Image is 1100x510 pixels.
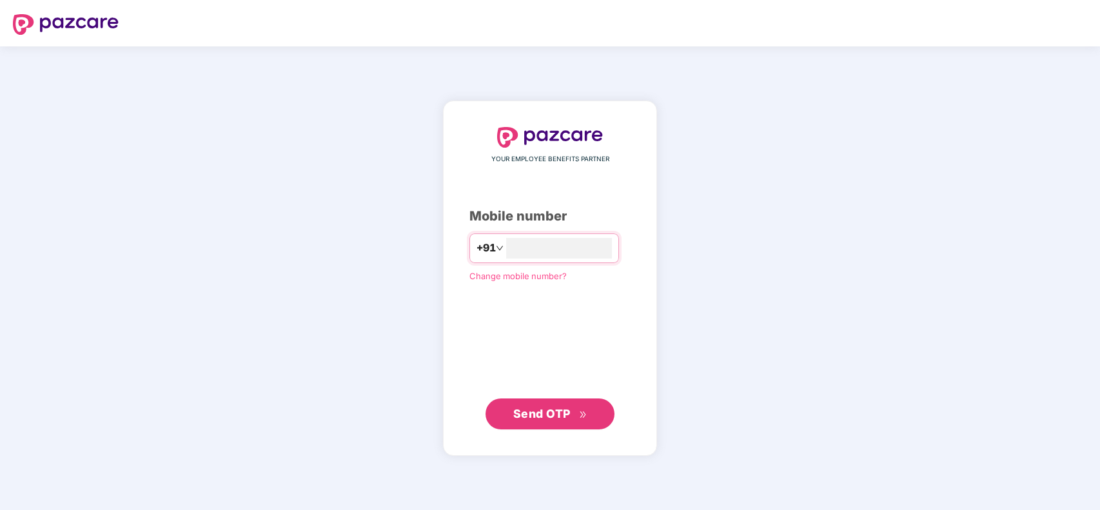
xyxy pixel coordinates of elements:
img: logo [13,14,119,35]
a: Change mobile number? [469,271,567,281]
button: Send OTPdouble-right [486,398,614,429]
span: down [496,244,504,252]
img: logo [497,127,603,148]
span: Send OTP [513,407,571,420]
span: +91 [476,240,496,256]
div: Mobile number [469,206,631,226]
span: double-right [579,411,587,419]
span: YOUR EMPLOYEE BENEFITS PARTNER [491,154,609,164]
